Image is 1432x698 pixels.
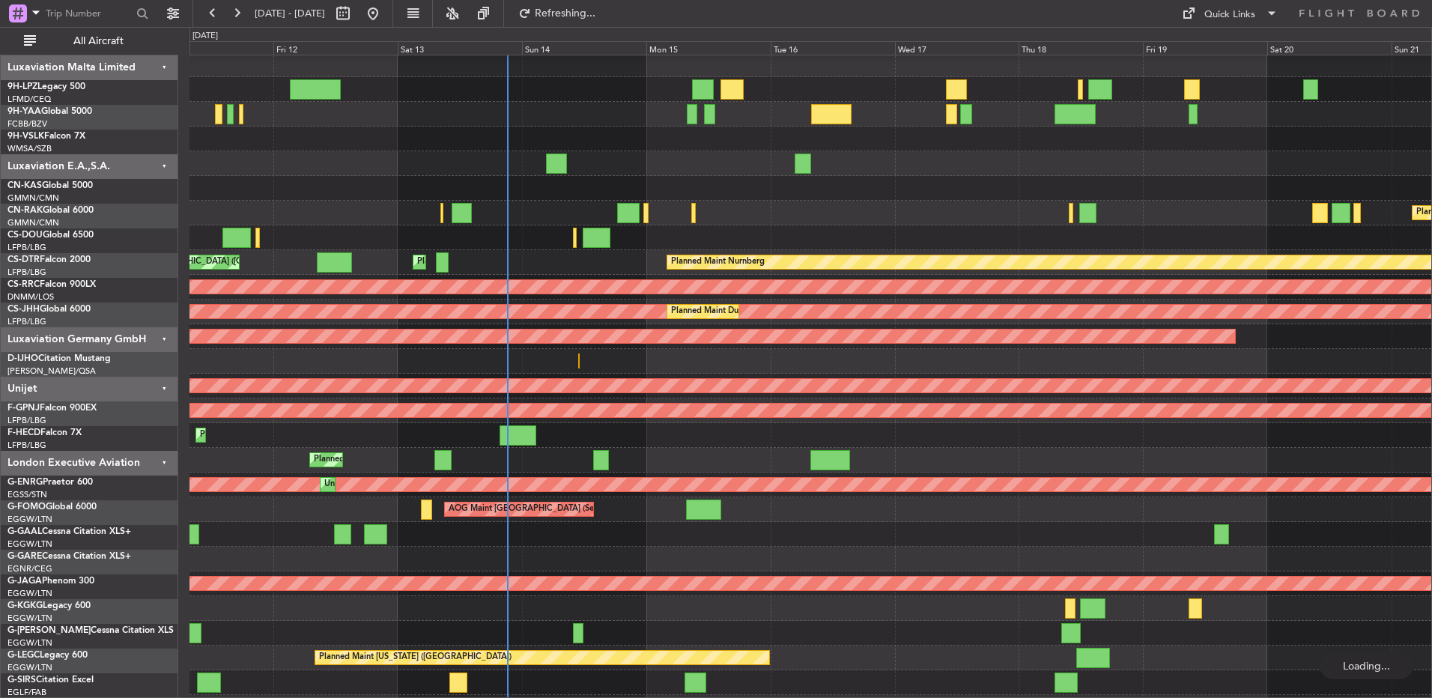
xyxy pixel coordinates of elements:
[7,143,52,154] a: WMSA/SZB
[255,7,325,20] span: [DATE] - [DATE]
[192,30,218,43] div: [DATE]
[7,514,52,525] a: EGGW/LTN
[7,82,85,91] a: 9H-LPZLegacy 500
[7,527,131,536] a: G-GAALCessna Citation XLS+
[7,107,92,116] a: 9H-YAAGlobal 5000
[7,577,94,586] a: G-JAGAPhenom 300
[771,41,895,55] div: Tue 16
[417,251,565,273] div: Planned Maint Dubai (Al Maktoum Intl)
[200,424,367,446] div: Planned Maint Nice ([GEOGRAPHIC_DATA])
[7,231,43,240] span: CS-DOU
[319,646,512,669] div: Planned Maint [US_STATE] ([GEOGRAPHIC_DATA])
[39,36,158,46] span: All Aircraft
[7,601,91,610] a: G-KGKGLegacy 600
[16,29,163,53] button: All Aircraft
[7,588,52,599] a: EGGW/LTN
[1019,41,1143,55] div: Thu 18
[7,613,52,624] a: EGGW/LTN
[7,132,85,141] a: 9H-VSLKFalcon 7X
[7,280,40,289] span: CS-RRC
[7,181,93,190] a: CN-KASGlobal 5000
[1143,41,1267,55] div: Fri 19
[7,478,93,487] a: G-ENRGPraetor 600
[7,94,51,105] a: LFMD/CEQ
[7,231,94,240] a: CS-DOUGlobal 6500
[7,404,40,413] span: F-GPNJ
[7,181,42,190] span: CN-KAS
[7,354,38,363] span: D-IJHO
[7,489,47,500] a: EGSS/STN
[7,255,91,264] a: CS-DTRFalcon 2000
[7,132,44,141] span: 9H-VSLK
[7,365,96,377] a: [PERSON_NAME]/QSA
[7,563,52,574] a: EGNR/CEG
[7,637,52,649] a: EGGW/LTN
[1174,1,1285,25] button: Quick Links
[7,107,41,116] span: 9H-YAA
[7,217,59,228] a: GMMN/CMN
[7,280,96,289] a: CS-RRCFalcon 900LX
[7,354,111,363] a: D-IJHOCitation Mustang
[7,206,43,215] span: CN-RAK
[7,82,37,91] span: 9H-LPZ
[7,305,40,314] span: CS-JHH
[149,41,273,55] div: Thu 11
[7,255,40,264] span: CS-DTR
[7,687,46,698] a: EGLF/FAB
[7,428,40,437] span: F-HECD
[7,676,36,685] span: G-SIRS
[7,577,42,586] span: G-JAGA
[7,552,131,561] a: G-GARECessna Citation XLS+
[273,41,398,55] div: Fri 12
[1204,7,1255,22] div: Quick Links
[1267,41,1392,55] div: Sat 20
[398,41,522,55] div: Sat 13
[7,527,42,536] span: G-GAAL
[7,118,47,130] a: FCBB/BZV
[314,449,461,471] div: Planned Maint Dubai (Al Maktoum Intl)
[46,2,132,25] input: Trip Number
[671,300,819,323] div: Planned Maint Dubai (Al Maktoum Intl)
[7,601,43,610] span: G-KGKG
[7,676,94,685] a: G-SIRSCitation Excel
[1320,652,1413,679] div: Loading...
[671,251,765,273] div: Planned Maint Nurnberg
[449,498,613,521] div: AOG Maint [GEOGRAPHIC_DATA] (Seletar)
[512,1,601,25] button: Refreshing...
[646,41,771,55] div: Mon 15
[7,503,97,512] a: G-FOMOGlobal 6000
[7,291,54,303] a: DNMM/LOS
[7,552,42,561] span: G-GARE
[7,503,46,512] span: G-FOMO
[7,651,88,660] a: G-LEGCLegacy 600
[895,41,1019,55] div: Wed 17
[86,251,322,273] div: Planned Maint [GEOGRAPHIC_DATA] ([GEOGRAPHIC_DATA])
[7,242,46,253] a: LFPB/LBG
[7,404,97,413] a: F-GPNJFalcon 900EX
[7,428,82,437] a: F-HECDFalcon 7X
[7,316,46,327] a: LFPB/LBG
[7,305,91,314] a: CS-JHHGlobal 6000
[7,538,52,550] a: EGGW/LTN
[7,440,46,451] a: LFPB/LBG
[7,662,52,673] a: EGGW/LTN
[534,8,597,19] span: Refreshing...
[7,478,43,487] span: G-ENRG
[522,41,646,55] div: Sun 14
[7,651,40,660] span: G-LEGC
[7,192,59,204] a: GMMN/CMN
[7,206,94,215] a: CN-RAKGlobal 6000
[7,267,46,278] a: LFPB/LBG
[7,415,46,426] a: LFPB/LBG
[324,473,546,496] div: Unplanned Maint [GEOGRAPHIC_DATA] (Al Maktoum Intl)
[7,626,174,635] a: G-[PERSON_NAME]Cessna Citation XLS
[7,626,91,635] span: G-[PERSON_NAME]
